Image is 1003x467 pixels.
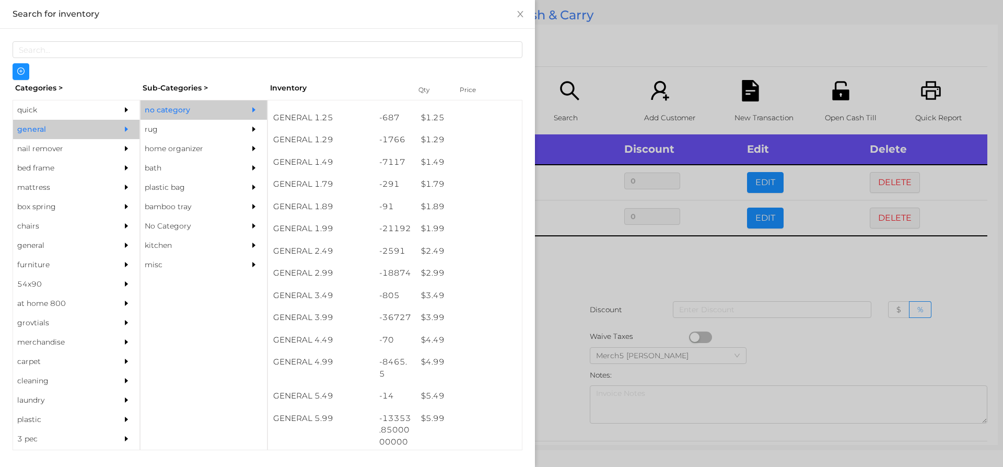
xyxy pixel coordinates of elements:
[141,255,236,275] div: misc
[123,126,130,133] i: icon: caret-right
[374,240,416,263] div: -2591
[123,396,130,404] i: icon: caret-right
[268,151,374,174] div: GENERAL 1.49
[374,151,416,174] div: -7117
[374,262,416,284] div: -18874
[268,240,374,263] div: GENERAL 2.49
[250,106,258,113] i: icon: caret-right
[13,8,522,20] div: Search for inventory
[141,139,236,158] div: home organizer
[123,184,130,191] i: icon: caret-right
[416,107,522,129] div: $ 1.25
[250,184,258,191] i: icon: caret-right
[374,196,416,218] div: -91
[416,351,522,373] div: $ 4.99
[374,107,416,129] div: -687
[416,407,522,430] div: $ 5.99
[123,377,130,384] i: icon: caret-right
[268,129,374,151] div: GENERAL 1.29
[250,126,258,133] i: icon: caret-right
[374,385,416,407] div: -14
[13,391,108,410] div: laundry
[141,158,236,178] div: bath
[374,218,416,240] div: -21192
[13,313,108,333] div: grovtials
[141,100,236,120] div: no category
[123,338,130,346] i: icon: caret-right
[123,300,130,307] i: icon: caret-right
[416,240,522,263] div: $ 2.49
[416,173,522,196] div: $ 1.79
[13,255,108,275] div: furniture
[416,83,447,97] div: Qty
[270,83,405,94] div: Inventory
[250,261,258,268] i: icon: caret-right
[250,145,258,152] i: icon: caret-right
[416,262,522,284] div: $ 2.99
[13,80,140,96] div: Categories >
[123,145,130,152] i: icon: caret-right
[141,178,236,197] div: plastic bag
[374,284,416,307] div: -805
[140,80,267,96] div: Sub-Categories >
[13,63,29,80] button: icon: plus-circle
[416,385,522,407] div: $ 5.49
[374,129,416,151] div: -1766
[250,203,258,210] i: icon: caret-right
[268,351,374,373] div: GENERAL 4.99
[416,151,522,174] div: $ 1.49
[13,371,108,391] div: cleaning
[13,333,108,352] div: merchandise
[268,196,374,218] div: GENERAL 1.89
[13,41,522,58] input: Search...
[250,222,258,230] i: icon: caret-right
[374,351,416,385] div: -8465.5
[13,120,108,139] div: general
[250,242,258,249] i: icon: caret-right
[13,158,108,178] div: bed frame
[516,10,524,18] i: icon: close
[374,407,416,465] div: -13353.850000000002
[457,83,499,97] div: Price
[123,416,130,423] i: icon: caret-right
[13,429,108,449] div: 3 pec
[13,139,108,158] div: nail remover
[268,218,374,240] div: GENERAL 1.99
[13,352,108,371] div: carpet
[141,217,236,236] div: No Category
[268,284,374,307] div: GENERAL 3.49
[416,218,522,240] div: $ 1.99
[123,261,130,268] i: icon: caret-right
[123,435,130,442] i: icon: caret-right
[123,222,130,230] i: icon: caret-right
[268,385,374,407] div: GENERAL 5.49
[141,236,236,255] div: kitchen
[416,284,522,307] div: $ 3.49
[13,217,108,236] div: chairs
[416,129,522,151] div: $ 1.29
[268,262,374,284] div: GENERAL 2.99
[141,120,236,139] div: rug
[13,294,108,313] div: at home 800
[123,203,130,210] i: icon: caret-right
[416,196,522,218] div: $ 1.89
[268,407,374,430] div: GENERAL 5.99
[374,306,416,329] div: -36727
[141,197,236,217] div: bamboo tray
[123,280,130,288] i: icon: caret-right
[13,100,108,120] div: quick
[416,329,522,351] div: $ 4.49
[13,410,108,429] div: plastic
[268,306,374,329] div: GENERAL 3.99
[268,329,374,351] div: GENERAL 4.49
[374,329,416,351] div: -70
[268,107,374,129] div: GENERAL 1.25
[250,164,258,172] i: icon: caret-right
[123,164,130,172] i: icon: caret-right
[123,106,130,113] i: icon: caret-right
[123,319,130,326] i: icon: caret-right
[13,197,108,217] div: box spring
[416,306,522,329] div: $ 3.99
[123,358,130,365] i: icon: caret-right
[268,173,374,196] div: GENERAL 1.79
